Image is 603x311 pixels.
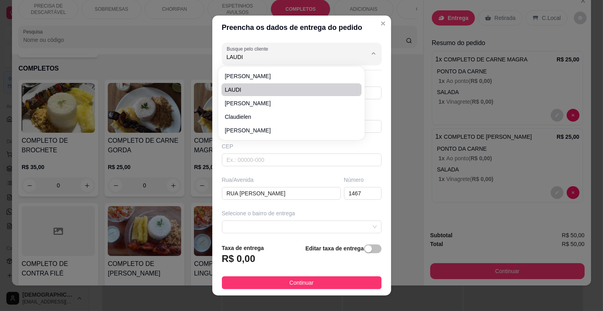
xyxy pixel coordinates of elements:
[222,252,255,265] h3: R$ 0,00
[225,113,350,121] span: Claudielen
[225,126,350,134] span: [PERSON_NAME]
[222,142,382,150] div: CEP
[289,278,314,287] span: Continuar
[227,53,354,61] input: Busque pelo cliente
[220,68,363,138] div: Suggestions
[222,245,264,251] strong: Taxa de entrega
[222,154,382,166] input: Ex.: 00000-000
[221,70,362,137] ul: Suggestions
[222,187,341,200] input: Ex.: Rua Oscar Freire
[222,209,382,217] div: Selecione o bairro de entrega
[344,176,382,184] div: Número
[344,187,382,200] input: Ex.: 44
[377,17,389,30] button: Close
[225,99,350,107] span: [PERSON_NAME]
[225,72,350,80] span: [PERSON_NAME]
[227,45,271,52] label: Busque pelo cliente
[305,245,364,252] strong: Editar taxa de entrega
[367,47,380,60] button: Show suggestions
[212,16,391,39] header: Preencha os dados de entrega do pedido
[222,176,341,184] div: Rua/Avenida
[225,86,350,94] span: LAUDI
